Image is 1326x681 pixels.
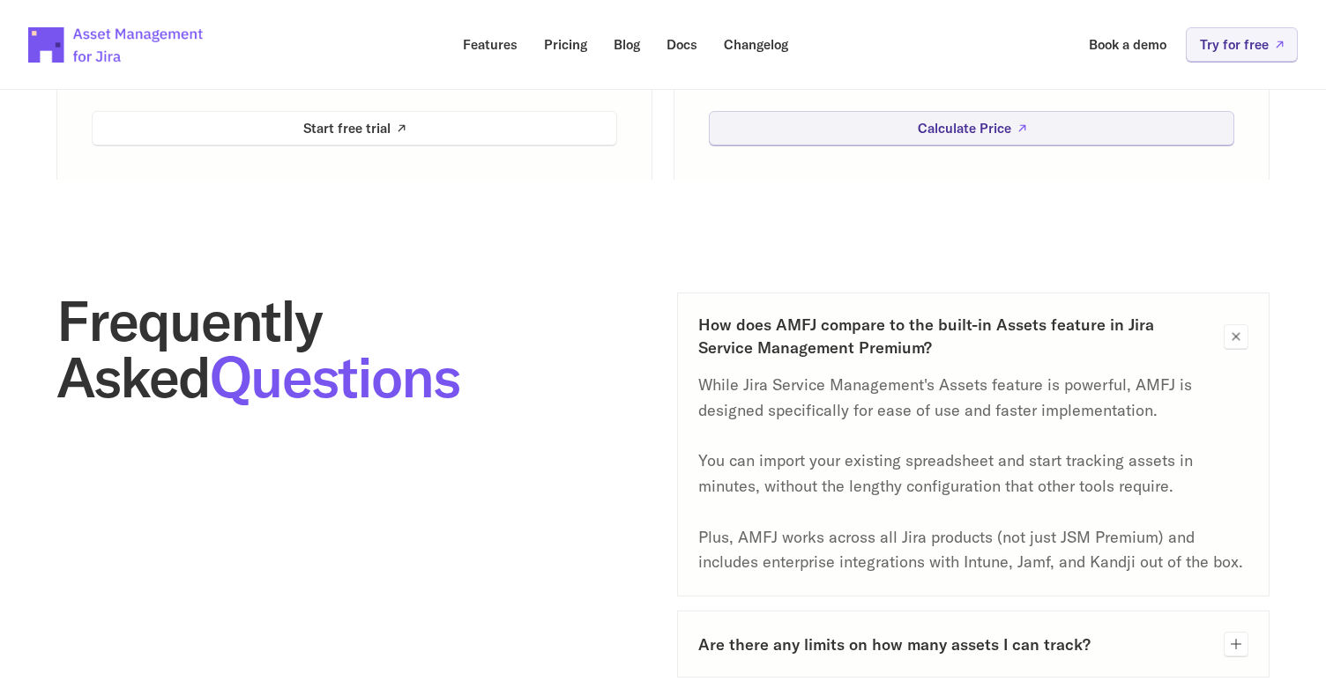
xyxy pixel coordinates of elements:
a: Book a demo [1076,27,1179,62]
a: Features [451,27,530,62]
h3: Are there any limits on how many assets I can track? [698,633,1210,655]
h2: Frequently Asked [56,292,649,405]
p: Pricing [544,38,587,51]
p: Docs [667,38,697,51]
p: Calculate Price [918,121,1011,134]
p: Start free trial [303,121,391,134]
a: Docs [654,27,710,62]
a: Calculate Price [709,110,1234,144]
a: Blog [601,27,652,62]
a: Start free trial [92,110,617,144]
p: Try for free [1200,38,1269,51]
a: Try for free [1186,27,1298,62]
p: Changelog [724,38,788,51]
p: While Jira Service Management's Assets feature is powerful, AMFJ is designed specifically for eas... [698,373,1248,575]
a: Changelog [711,27,801,62]
p: Features [463,38,518,51]
p: Blog [614,38,640,51]
h3: How does AMFJ compare to the built-in Assets feature in Jira Service Management Premium? [698,314,1210,358]
p: Book a demo [1089,38,1166,51]
a: Pricing [532,27,600,62]
span: Questions [210,341,459,412]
